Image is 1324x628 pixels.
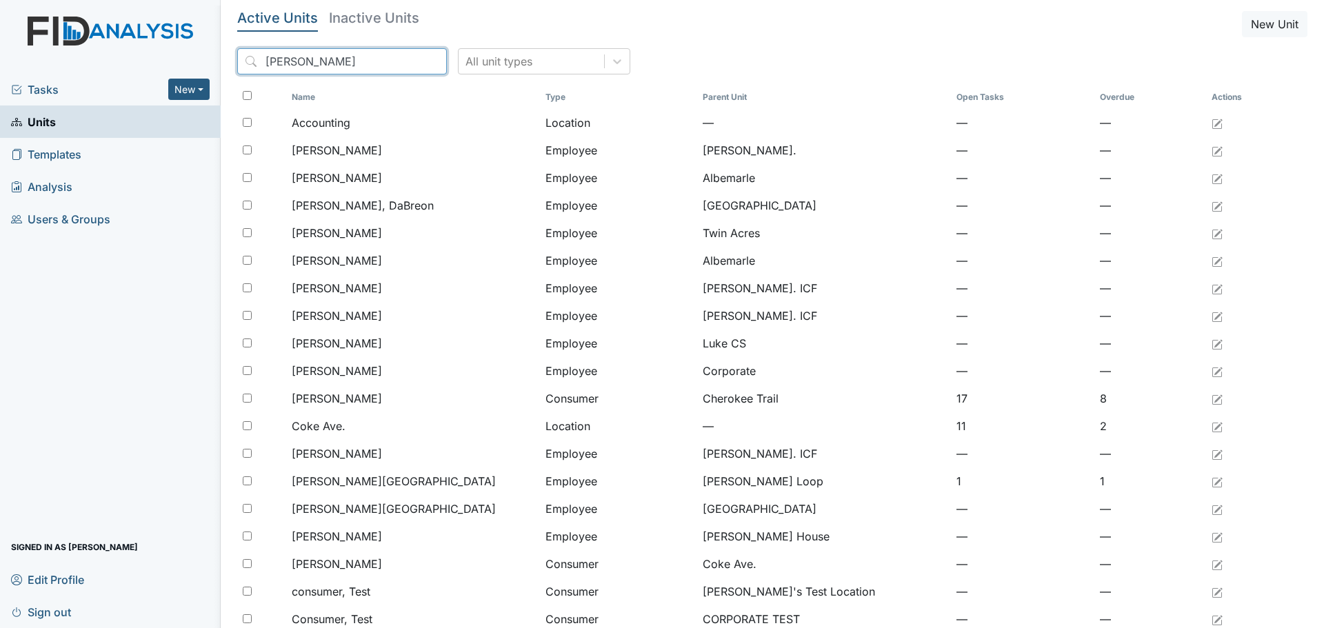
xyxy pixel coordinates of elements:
td: — [697,109,951,136]
td: — [1094,192,1206,219]
td: — [1094,550,1206,578]
th: Toggle SortBy [286,85,540,109]
th: Toggle SortBy [1094,85,1206,109]
td: Employee [540,192,697,219]
button: New [168,79,210,100]
th: Toggle SortBy [697,85,951,109]
a: Edit [1212,445,1223,462]
a: Edit [1212,500,1223,517]
th: Toggle SortBy [540,85,697,109]
a: Edit [1212,390,1223,407]
td: Luke CS [697,330,951,357]
span: Consumer, Test [292,611,372,627]
td: — [1094,247,1206,274]
button: New Unit [1242,11,1307,37]
td: — [951,136,1094,164]
td: [PERSON_NAME]. ICF [697,302,951,330]
span: Signed in as [PERSON_NAME] [11,536,138,558]
td: 1 [951,467,1094,495]
td: — [1094,136,1206,164]
td: — [1094,219,1206,247]
td: Location [540,412,697,440]
td: [GEOGRAPHIC_DATA] [697,495,951,523]
td: Employee [540,523,697,550]
td: — [1094,109,1206,136]
td: — [951,523,1094,550]
a: Edit [1212,335,1223,352]
a: Tasks [11,81,168,98]
span: Analysis [11,176,72,197]
td: Employee [540,440,697,467]
td: Consumer [540,550,697,578]
span: [PERSON_NAME] [292,363,382,379]
td: Employee [540,247,697,274]
td: Location [540,109,697,136]
td: — [1094,302,1206,330]
span: [PERSON_NAME] [292,170,382,186]
span: [PERSON_NAME][GEOGRAPHIC_DATA] [292,500,496,517]
td: Cherokee Trail [697,385,951,412]
span: [PERSON_NAME] [292,307,382,324]
h5: Active Units [237,11,318,25]
td: — [1094,440,1206,467]
td: Employee [540,357,697,385]
a: Edit [1212,418,1223,434]
span: [PERSON_NAME] [292,280,382,296]
td: [PERSON_NAME] Loop [697,467,951,495]
a: Edit [1212,528,1223,545]
a: Edit [1212,170,1223,186]
td: — [951,440,1094,467]
td: 2 [1094,412,1206,440]
a: Edit [1212,611,1223,627]
td: [GEOGRAPHIC_DATA] [697,192,951,219]
a: Edit [1212,473,1223,489]
td: — [951,274,1094,302]
td: 1 [1094,467,1206,495]
td: — [1094,523,1206,550]
span: Edit Profile [11,569,84,590]
a: Edit [1212,142,1223,159]
span: [PERSON_NAME] [292,445,382,462]
td: — [951,164,1094,192]
span: Sign out [11,601,71,622]
td: — [697,412,951,440]
span: [PERSON_NAME] [292,252,382,269]
td: Consumer [540,385,697,412]
td: 8 [1094,385,1206,412]
td: Employee [540,495,697,523]
span: consumer, Test [292,583,370,600]
td: — [1094,274,1206,302]
a: Edit [1212,307,1223,324]
td: — [951,247,1094,274]
td: — [1094,495,1206,523]
td: — [951,219,1094,247]
input: Toggle All Rows Selected [243,91,252,100]
td: Coke Ave. [697,550,951,578]
td: [PERSON_NAME]. ICF [697,440,951,467]
th: Actions [1206,85,1275,109]
td: — [1094,164,1206,192]
td: Corporate [697,357,951,385]
span: Coke Ave. [292,418,345,434]
input: Search... [237,48,447,74]
span: [PERSON_NAME] [292,335,382,352]
th: Toggle SortBy [951,85,1094,109]
td: — [951,109,1094,136]
td: Consumer [540,578,697,605]
span: [PERSON_NAME] [292,225,382,241]
td: 11 [951,412,1094,440]
h5: Inactive Units [329,11,419,25]
a: Edit [1212,363,1223,379]
span: [PERSON_NAME] [292,390,382,407]
td: — [951,302,1094,330]
span: [PERSON_NAME] [292,142,382,159]
a: Edit [1212,280,1223,296]
a: Edit [1212,114,1223,131]
td: [PERSON_NAME]. ICF [697,274,951,302]
span: Templates [11,143,81,165]
td: — [951,192,1094,219]
td: — [951,578,1094,605]
td: 17 [951,385,1094,412]
td: Employee [540,467,697,495]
